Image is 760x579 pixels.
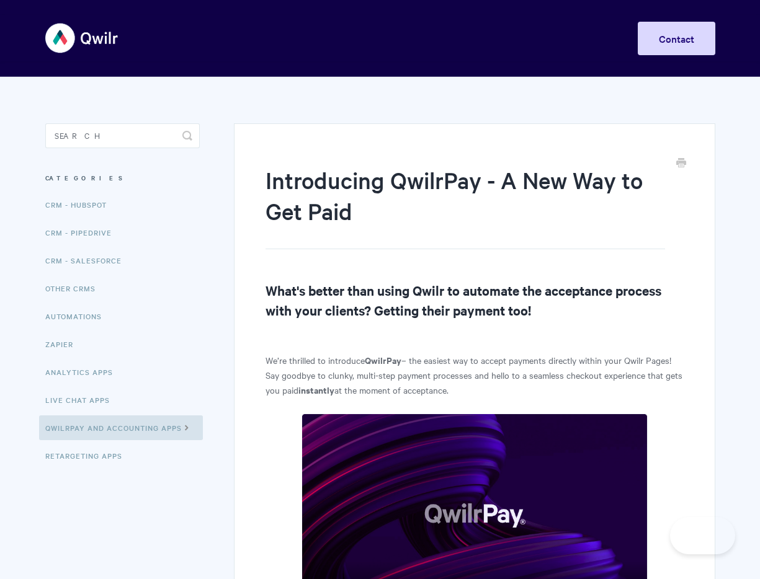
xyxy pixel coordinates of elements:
[45,443,132,468] a: Retargeting Apps
[45,220,121,245] a: CRM - Pipedrive
[266,353,683,397] p: We’re thrilled to introduce – the easiest way to accept payments directly within your Qwilr Pages...
[266,164,664,249] h1: Introducing QwilrPay - A New Way to Get Paid
[298,383,334,396] strong: instantly
[39,415,203,440] a: QwilrPay and Accounting Apps
[45,15,119,61] img: Qwilr Help Center
[45,304,111,329] a: Automations
[365,353,401,366] strong: QwilrPay
[45,387,119,412] a: Live Chat Apps
[45,192,116,217] a: CRM - HubSpot
[266,280,683,320] h2: What's better than using Qwilr to automate the acceptance process with your clients? Getting thei...
[45,248,131,273] a: CRM - Salesforce
[638,22,715,55] a: Contact
[45,123,200,148] input: Search
[45,332,83,356] a: Zapier
[45,276,105,301] a: Other CRMs
[45,360,122,384] a: Analytics Apps
[670,517,735,554] iframe: Toggle Customer Support
[45,167,200,189] h3: Categories
[676,157,686,170] a: Print this Article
